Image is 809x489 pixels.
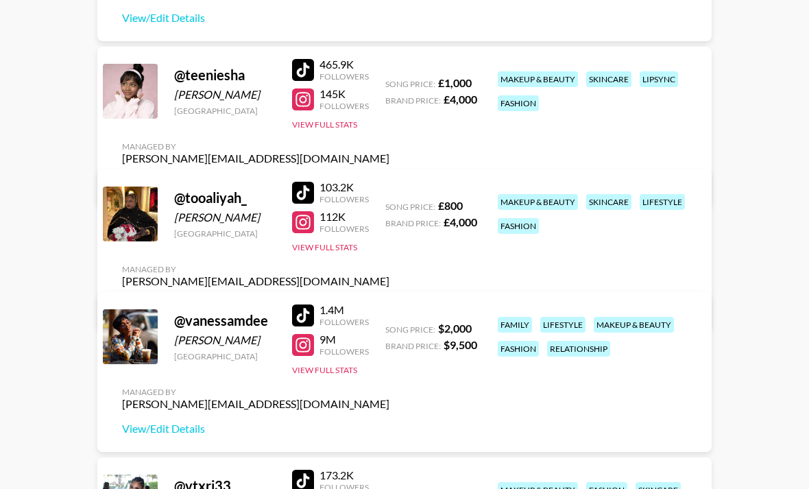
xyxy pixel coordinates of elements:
[122,11,389,25] a: View/Edit Details
[586,71,631,87] div: skincare
[174,189,276,206] div: @ tooaliyah_
[319,224,369,234] div: Followers
[122,152,389,165] div: [PERSON_NAME][EMAIL_ADDRESS][DOMAIN_NAME]
[292,119,357,130] button: View Full Stats
[498,218,539,234] div: fashion
[498,194,578,210] div: makeup & beauty
[319,58,369,71] div: 465.9K
[438,199,463,212] strong: £ 800
[319,194,369,204] div: Followers
[444,338,477,351] strong: $ 9,500
[122,397,389,411] div: [PERSON_NAME][EMAIL_ADDRESS][DOMAIN_NAME]
[385,324,435,335] span: Song Price:
[174,228,276,239] div: [GEOGRAPHIC_DATA]
[319,317,369,327] div: Followers
[498,95,539,111] div: fashion
[444,215,477,228] strong: £ 4,000
[122,141,389,152] div: Managed By
[174,351,276,361] div: [GEOGRAPHIC_DATA]
[586,194,631,210] div: skincare
[122,264,389,274] div: Managed By
[319,71,369,82] div: Followers
[319,468,369,482] div: 173.2K
[498,317,532,333] div: family
[640,71,678,87] div: lipsync
[319,101,369,111] div: Followers
[174,333,276,347] div: [PERSON_NAME]
[174,88,276,102] div: [PERSON_NAME]
[640,194,685,210] div: lifestyle
[385,218,441,228] span: Brand Price:
[540,317,585,333] div: lifestyle
[385,79,435,89] span: Song Price:
[385,341,441,351] span: Brand Price:
[319,303,369,317] div: 1.4M
[444,93,477,106] strong: £ 4,000
[385,95,441,106] span: Brand Price:
[385,202,435,212] span: Song Price:
[498,341,539,357] div: fashion
[319,87,369,101] div: 145K
[438,76,472,89] strong: £ 1,000
[319,180,369,194] div: 103.2K
[174,211,276,224] div: [PERSON_NAME]
[319,346,369,357] div: Followers
[292,365,357,375] button: View Full Stats
[319,210,369,224] div: 112K
[292,242,357,252] button: View Full Stats
[122,274,389,288] div: [PERSON_NAME][EMAIL_ADDRESS][DOMAIN_NAME]
[547,341,610,357] div: relationship
[174,67,276,84] div: @ teeniesha
[122,387,389,397] div: Managed By
[498,71,578,87] div: makeup & beauty
[319,333,369,346] div: 9M
[174,312,276,329] div: @ vanessamdee
[122,422,389,436] a: View/Edit Details
[438,322,472,335] strong: $ 2,000
[174,106,276,116] div: [GEOGRAPHIC_DATA]
[594,317,674,333] div: makeup & beauty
